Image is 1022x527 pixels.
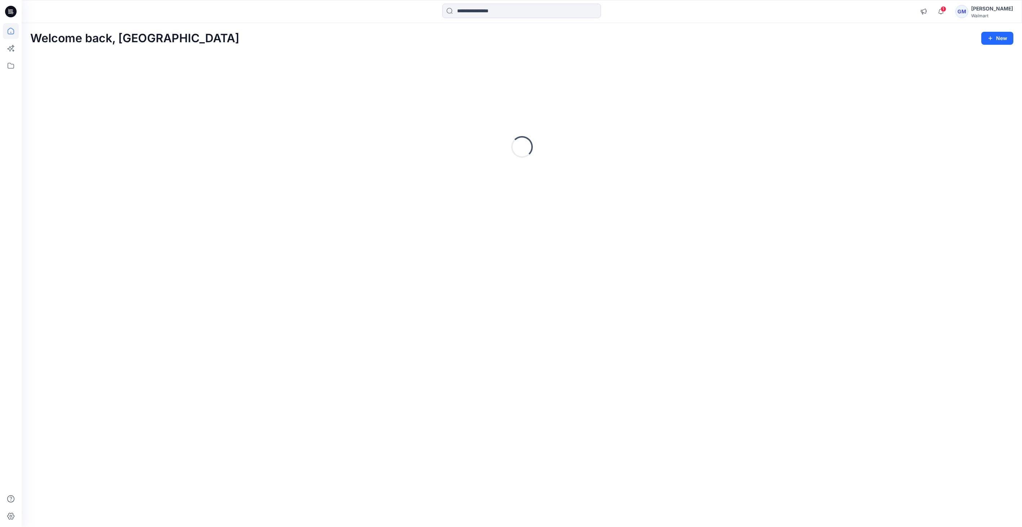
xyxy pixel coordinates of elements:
button: New [981,32,1013,45]
div: Walmart [971,13,1013,18]
h2: Welcome back, [GEOGRAPHIC_DATA] [30,32,239,45]
div: GM [955,5,968,18]
div: [PERSON_NAME] [971,4,1013,13]
span: 1 [941,6,946,12]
